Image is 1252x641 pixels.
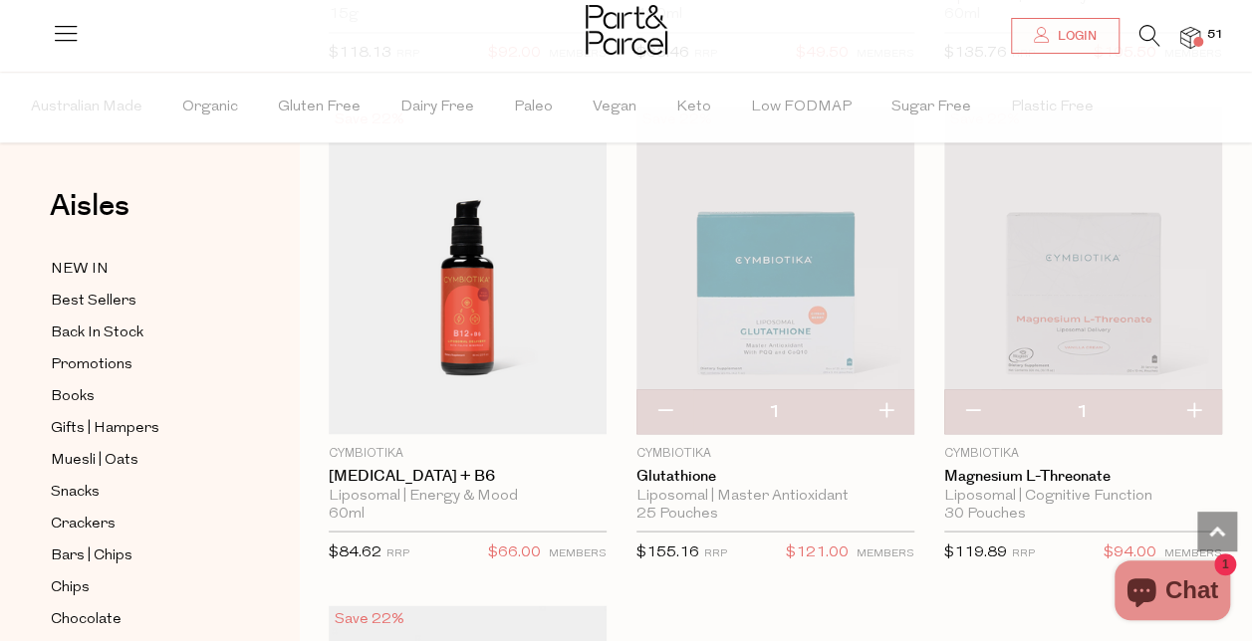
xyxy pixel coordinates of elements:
[636,467,914,485] a: Glutathione
[1104,539,1156,565] span: $94.00
[51,289,136,313] span: Best Sellers
[636,544,699,559] span: $155.16
[329,544,381,559] span: $84.62
[944,444,1222,462] p: Cymbiotika
[51,511,232,535] a: Crackers
[51,543,132,567] span: Bars | Chips
[751,73,852,142] span: Low FODMAP
[636,487,914,505] div: Liposomal | Master Antioxidant
[50,191,129,241] a: Aisles
[51,480,100,504] span: Snacks
[329,505,365,523] span: 60ml
[51,416,159,440] span: Gifts | Hampers
[51,383,232,408] a: Books
[857,547,914,558] small: MEMBERS
[586,5,667,55] img: Part&Parcel
[1053,28,1097,45] span: Login
[636,505,718,523] span: 25 Pouches
[182,73,238,142] span: Organic
[1202,26,1228,44] span: 51
[1012,547,1035,558] small: RRP
[944,106,1222,433] img: Magnesium L-Threonate
[676,73,711,142] span: Keto
[386,547,409,558] small: RRP
[488,539,541,565] span: $66.00
[50,184,129,228] span: Aisles
[51,607,122,631] span: Chocolate
[51,415,232,440] a: Gifts | Hampers
[51,320,143,344] span: Back In Stock
[400,73,474,142] span: Dairy Free
[944,487,1222,505] div: Liposomal | Cognitive Function
[1180,27,1200,48] a: 51
[51,288,232,313] a: Best Sellers
[891,73,971,142] span: Sugar Free
[786,539,849,565] span: $121.00
[31,73,142,142] span: Australian Made
[636,444,914,462] p: Cymbiotika
[51,256,232,281] a: NEW IN
[329,605,410,632] div: Save 22%
[51,574,232,599] a: Chips
[549,547,607,558] small: MEMBERS
[329,487,607,505] div: Liposomal | Energy & Mood
[51,351,232,376] a: Promotions
[51,447,232,472] a: Muesli | Oats
[944,467,1222,485] a: Magnesium L-Threonate
[51,352,132,376] span: Promotions
[51,479,232,504] a: Snacks
[51,542,232,567] a: Bars | Chips
[944,544,1007,559] span: $119.89
[636,106,914,433] img: Glutathione
[1164,547,1222,558] small: MEMBERS
[593,73,636,142] span: Vegan
[51,575,90,599] span: Chips
[329,106,607,433] img: Vitamin B12 + B6
[1011,18,1120,54] a: Login
[51,512,116,535] span: Crackers
[514,73,553,142] span: Paleo
[51,320,232,344] a: Back In Stock
[51,606,232,631] a: Chocolate
[51,448,138,472] span: Muesli | Oats
[1109,560,1236,625] inbox-online-store-chat: Shopify online store chat
[329,444,607,462] p: Cymbiotika
[1011,73,1094,142] span: Plastic Free
[704,547,727,558] small: RRP
[944,505,1026,523] span: 30 Pouches
[278,73,361,142] span: Gluten Free
[51,257,109,281] span: NEW IN
[51,384,95,408] span: Books
[329,467,607,485] a: [MEDICAL_DATA] + B6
